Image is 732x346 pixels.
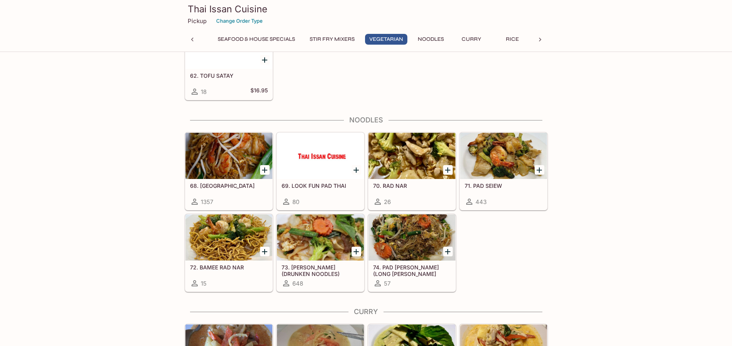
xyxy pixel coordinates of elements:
span: 1357 [201,198,213,206]
span: 57 [384,280,390,287]
h5: 74. PAD [PERSON_NAME] (LONG [PERSON_NAME] NOODLE) [373,264,451,277]
a: 70. RAD NAR26 [368,132,456,210]
h5: 72. BAMEE RAD NAR [190,264,268,271]
h4: Curry [185,308,548,316]
a: 69. LOOK FUN PAD THAI80 [277,132,364,210]
button: Add 72. BAMEE RAD NAR [260,247,270,256]
h5: $16.95 [250,87,268,96]
span: 26 [384,198,391,206]
button: Seafood & House Specials [213,34,299,45]
h5: 71. PAD SEIEW [465,182,542,189]
h5: 68. [GEOGRAPHIC_DATA] [190,182,268,189]
button: Rice [495,34,530,45]
span: 648 [292,280,303,287]
h5: 69. LOOK FUN PAD THAI [282,182,359,189]
button: Add 71. PAD SEIEW [535,165,544,175]
div: 68. PAD THAI [185,133,272,179]
button: Add 68. PAD THAI [260,165,270,175]
a: 62. TOFU SATAY18$16.95 [185,22,273,100]
p: Pickup [188,17,207,25]
h5: 73. [PERSON_NAME] (DRUNKEN NOODLES) [282,264,359,277]
button: Noodles [414,34,448,45]
button: Add 69. LOOK FUN PAD THAI [352,165,361,175]
button: Add 62. TOFU SATAY [260,55,270,65]
h5: 62. TOFU SATAY [190,72,268,79]
div: 71. PAD SEIEW [460,133,547,179]
span: 80 [292,198,299,206]
a: 74. PAD [PERSON_NAME] (LONG [PERSON_NAME] NOODLE)57 [368,214,456,292]
h4: Noodles [185,116,548,124]
button: Add 70. RAD NAR [443,165,453,175]
a: 68. [GEOGRAPHIC_DATA]1357 [185,132,273,210]
div: 62. TOFU SATAY [185,23,272,69]
div: 72. BAMEE RAD NAR [185,214,272,261]
span: 15 [201,280,207,287]
h3: Thai Issan Cuisine [188,3,545,15]
div: 74. PAD WOON SEN (LONG RICE NOODLE) [369,214,455,261]
a: 73. [PERSON_NAME] (DRUNKEN NOODLES)648 [277,214,364,292]
div: 73. KEE MAO (DRUNKEN NOODLES) [277,214,364,261]
a: 72. BAMEE RAD NAR15 [185,214,273,292]
button: Curry [454,34,489,45]
button: Stir Fry Mixers [305,34,359,45]
button: Vegetarian [365,34,407,45]
button: Add 73. KEE MAO (DRUNKEN NOODLES) [352,247,361,256]
button: Add 74. PAD WOON SEN (LONG RICE NOODLE) [443,247,453,256]
div: 69. LOOK FUN PAD THAI [277,133,364,179]
h5: 70. RAD NAR [373,182,451,189]
div: 70. RAD NAR [369,133,455,179]
span: 443 [475,198,487,206]
a: 71. PAD SEIEW443 [460,132,547,210]
button: Change Order Type [213,15,266,27]
span: 18 [201,88,207,95]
